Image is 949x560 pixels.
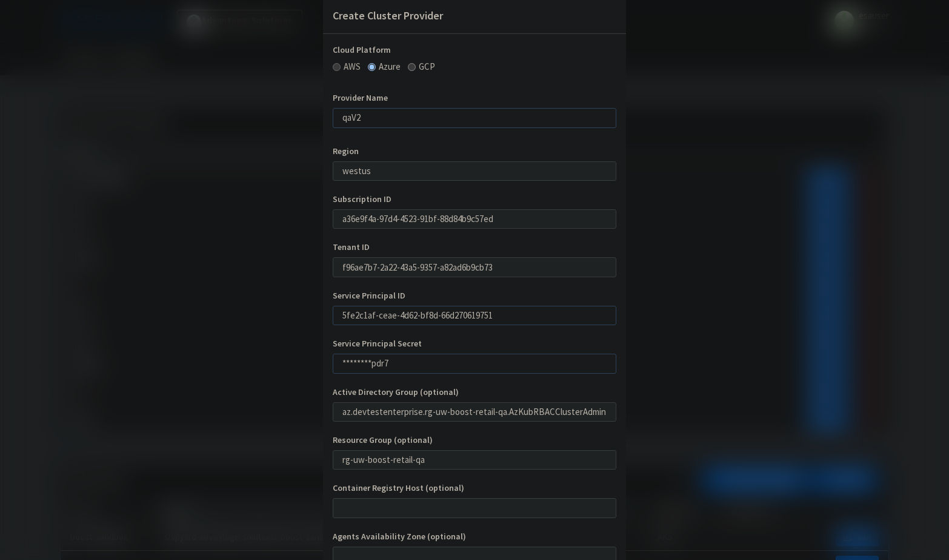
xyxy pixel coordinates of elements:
[333,386,616,399] label: Active Directory Group (optional)
[333,7,443,24] div: Create Cluster Provider
[333,530,616,543] label: Agents Availability Zone (optional)
[333,482,616,494] label: Container Registry Host (optional)
[333,44,616,56] label: Cloud Platform
[379,60,401,74] label: Azure
[333,145,616,158] label: Region
[419,60,435,74] label: GCP
[333,289,616,302] label: Service Principal ID
[344,60,361,74] label: AWS
[333,241,616,254] label: Tenant ID
[333,434,616,447] label: Resource Group (optional)
[333,337,616,350] label: Service Principal Secret
[333,193,616,206] label: Subscription ID
[333,92,616,104] label: Provider Name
